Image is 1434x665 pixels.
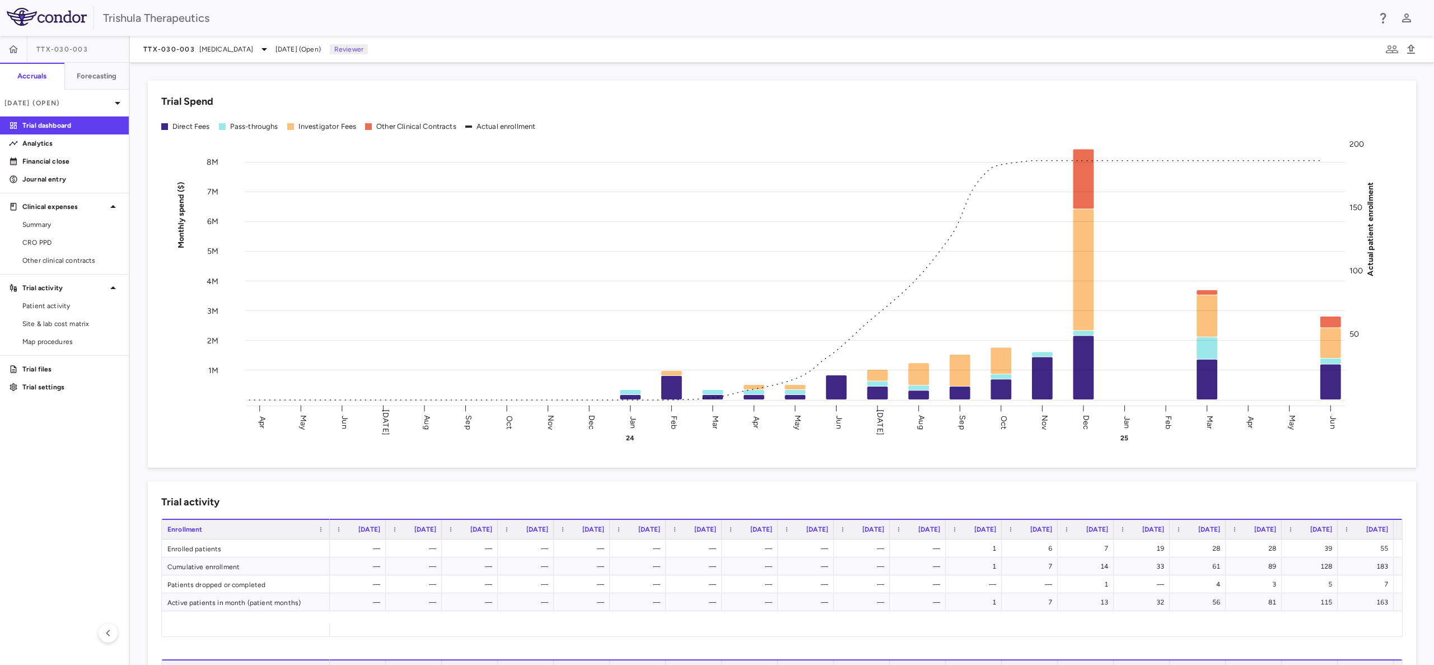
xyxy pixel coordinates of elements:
[298,122,357,132] div: Investigator Fees
[162,557,330,575] div: Cumulative enrollment
[207,187,218,197] tspan: 7M
[172,122,210,132] div: Direct Fees
[1120,434,1128,442] text: 25
[626,434,634,442] text: 24
[956,575,996,593] div: —
[999,415,1008,429] text: Oct
[918,526,940,533] span: [DATE]
[7,8,87,26] img: logo-full-SnFGN8VE.png
[1012,575,1052,593] div: —
[1246,416,1255,428] text: Apr
[1349,266,1363,276] tspan: 100
[1081,415,1091,429] text: Dec
[1124,593,1164,611] div: 32
[676,593,716,611] div: —
[508,575,548,593] div: —
[22,337,120,347] span: Map procedures
[1348,540,1388,557] div: 55
[22,364,120,374] p: Trial files
[875,410,885,435] text: [DATE]
[620,540,660,557] div: —
[508,557,548,575] div: —
[834,416,844,429] text: Jun
[1164,415,1173,429] text: Feb
[176,182,186,248] tspan: Monthly spend ($)
[793,415,802,430] text: May
[1287,415,1297,430] text: May
[396,557,436,575] div: —
[340,575,380,593] div: —
[358,526,380,533] span: [DATE]
[36,45,88,54] span: TTX-030-003
[526,526,548,533] span: [DATE]
[1180,540,1220,557] div: 28
[508,540,548,557] div: —
[508,593,548,611] div: —
[751,416,761,428] text: Apr
[788,557,828,575] div: —
[917,415,926,429] text: Aug
[340,593,380,611] div: —
[1124,575,1164,593] div: —
[1012,593,1052,611] div: 7
[564,540,604,557] div: —
[162,575,330,593] div: Patients dropped or completed
[1180,575,1220,593] div: 4
[1366,526,1388,533] span: [DATE]
[1349,139,1364,149] tspan: 200
[546,415,555,430] text: Nov
[844,575,884,593] div: —
[376,122,456,132] div: Other Clinical Contracts
[1142,526,1164,533] span: [DATE]
[564,557,604,575] div: —
[1068,540,1108,557] div: 7
[22,283,106,293] p: Trial activity
[22,319,120,329] span: Site & lab cost matrix
[22,255,120,266] span: Other clinical contracts
[340,557,380,575] div: —
[207,276,218,286] tspan: 4M
[396,540,436,557] div: —
[22,220,120,230] span: Summary
[900,593,940,611] div: —
[1180,593,1220,611] div: 56
[208,365,218,375] tspan: 1M
[564,575,604,593] div: —
[162,593,330,611] div: Active patients in month (patient months)
[620,593,660,611] div: —
[1040,415,1049,430] text: Nov
[22,174,120,184] p: Journal entry
[974,526,996,533] span: [DATE]
[732,540,772,557] div: —
[1124,540,1164,557] div: 19
[1122,416,1132,428] text: Jan
[1328,416,1338,429] text: Jun
[207,217,218,226] tspan: 6M
[4,98,111,108] p: [DATE] (Open)
[806,526,828,533] span: [DATE]
[676,575,716,593] div: —
[587,415,596,429] text: Dec
[22,156,120,166] p: Financial close
[452,575,492,593] div: —
[207,306,218,315] tspan: 3M
[161,495,219,510] h6: Trial activity
[22,120,120,131] p: Trial dashboard
[161,94,213,109] h6: Trial Spend
[900,575,940,593] div: —
[1236,593,1276,611] div: 81
[167,526,203,533] span: Enrollment
[452,540,492,557] div: —
[1292,557,1332,575] div: 128
[1349,329,1359,339] tspan: 50
[422,415,432,429] text: Aug
[844,557,884,575] div: —
[103,10,1369,26] div: Trishula Therapeutics
[464,415,473,429] text: Sep
[17,71,46,81] h6: Accruals
[844,540,884,557] div: —
[676,557,716,575] div: —
[1236,540,1276,557] div: 28
[1254,526,1276,533] span: [DATE]
[711,415,720,429] text: Mar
